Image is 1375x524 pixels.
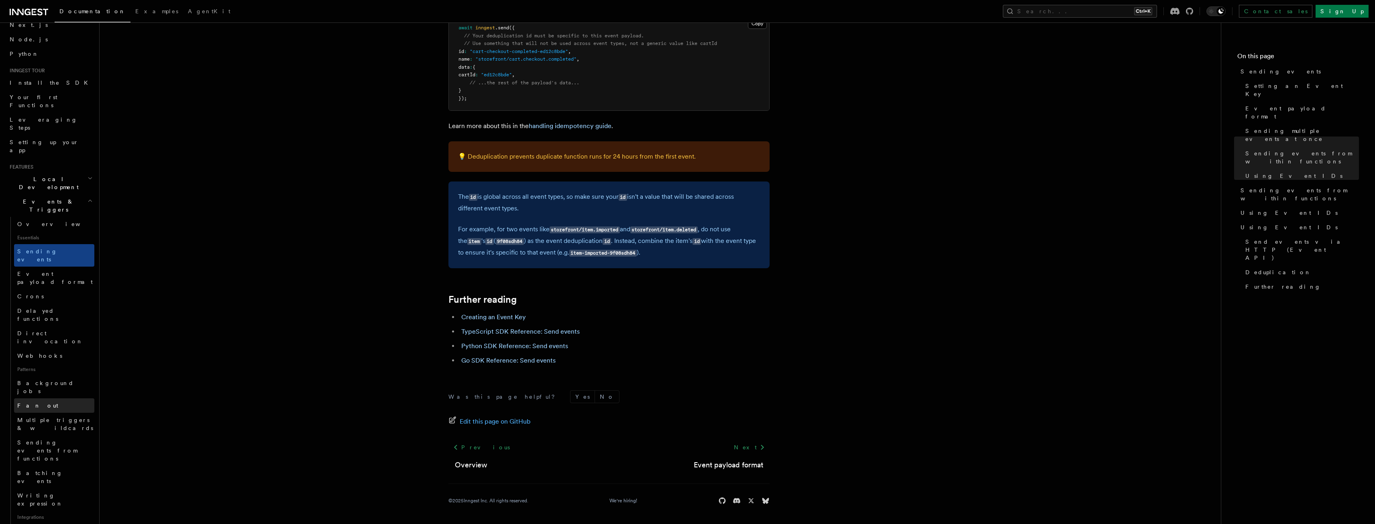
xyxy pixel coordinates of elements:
[464,33,644,39] span: // Your deduplication id must be specific to this event payload.
[6,18,94,32] a: Next.js
[458,64,470,70] span: data
[14,217,94,231] a: Overview
[1245,283,1321,291] span: Further reading
[14,488,94,511] a: Writing expression
[10,139,79,153] span: Setting up your app
[17,492,63,507] span: Writing expression
[595,391,619,403] button: No
[6,198,88,214] span: Events & Triggers
[576,56,579,62] span: ,
[10,80,93,86] span: Install the SDK
[1237,220,1359,234] a: Using Event IDs
[6,175,88,191] span: Local Development
[183,2,235,22] a: AgentKit
[1245,238,1359,262] span: Send events via HTTP (Event API)
[448,120,770,132] p: Learn more about this in the .
[59,8,126,14] span: Documentation
[135,8,178,14] span: Examples
[475,56,576,62] span: "storefront/cart.checkout.completed"
[188,8,230,14] span: AgentKit
[1242,79,1359,101] a: Setting an Event Key
[1237,206,1359,220] a: Using Event IDs
[1245,149,1359,165] span: Sending events from within functions
[14,231,94,244] span: Essentials
[619,194,627,201] code: id
[1242,101,1359,124] a: Event payload format
[458,151,760,162] p: 💡 Deduplication prevents duplicate function runs for 24 hours from the first event.
[469,194,477,201] code: id
[1242,265,1359,279] a: Deduplication
[470,49,568,54] span: "cart-checkout-completed-ed12c8bde"
[17,380,74,394] span: Background jobs
[10,51,39,57] span: Python
[17,417,93,431] span: Multiple triggers & wildcards
[6,47,94,61] a: Python
[464,49,467,54] span: :
[6,172,94,194] button: Local Development
[470,80,579,86] span: // ...the rest of the payload's data...
[568,49,571,54] span: ,
[461,342,568,350] a: Python SDK Reference: Send events
[509,25,515,31] span: ({
[6,67,45,74] span: Inngest tour
[729,440,770,455] a: Next
[17,353,62,359] span: Webhooks
[14,267,94,289] a: Event payload format
[1237,64,1359,79] a: Sending events
[458,56,470,62] span: name
[6,112,94,135] a: Leveraging Steps
[630,226,698,233] code: storefront/item.deleted
[603,238,611,245] code: id
[693,238,701,245] code: id
[1237,183,1359,206] a: Sending events from within functions
[10,36,48,43] span: Node.js
[17,470,63,484] span: Batching events
[1241,223,1338,231] span: Using Event IDs
[448,294,517,305] a: Further reading
[17,271,93,285] span: Event payload format
[1241,67,1321,75] span: Sending events
[1134,7,1152,15] kbd: Ctrl+K
[470,64,473,70] span: :
[1245,268,1311,276] span: Deduplication
[512,72,515,77] span: ,
[14,326,94,349] a: Direct invocation
[458,25,473,31] span: await
[6,135,94,157] a: Setting up your app
[10,94,57,108] span: Your first Functions
[458,49,464,54] span: id
[1242,234,1359,265] a: Send events via HTTP (Event API)
[14,435,94,466] a: Sending events from functions
[17,308,58,322] span: Delayed functions
[448,497,528,504] div: © 2025 Inngest Inc. All rights reserved.
[14,244,94,267] a: Sending events
[10,116,77,131] span: Leveraging Steps
[1241,186,1359,202] span: Sending events from within functions
[1003,5,1157,18] button: Search...Ctrl+K
[1237,51,1359,64] h4: On this page
[1245,104,1359,120] span: Event payload format
[458,72,475,77] span: cartId
[1242,124,1359,146] a: Sending multiple events at once
[1239,5,1312,18] a: Contact sales
[550,226,620,233] code: storefront/item.imported
[10,22,48,28] span: Next.js
[1241,209,1338,217] span: Using Event IDs
[694,459,763,471] a: Event payload format
[6,75,94,90] a: Install the SDK
[14,398,94,413] a: Fan out
[1245,127,1359,143] span: Sending multiple events at once
[130,2,183,22] a: Examples
[458,88,461,93] span: }
[1245,82,1359,98] span: Setting an Event Key
[461,313,526,321] a: Creating an Event Key
[1242,146,1359,169] a: Sending events from within functions
[17,439,77,462] span: Sending events from functions
[448,416,531,427] a: Edit this page on GitHub
[448,440,515,455] a: Previous
[14,376,94,398] a: Background jobs
[458,96,467,101] span: });
[1316,5,1369,18] a: Sign Up
[458,224,760,259] p: For example, for two events like and , do not use the 's ( ) as the event deduplication . Instead...
[1242,169,1359,183] a: Using Event IDs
